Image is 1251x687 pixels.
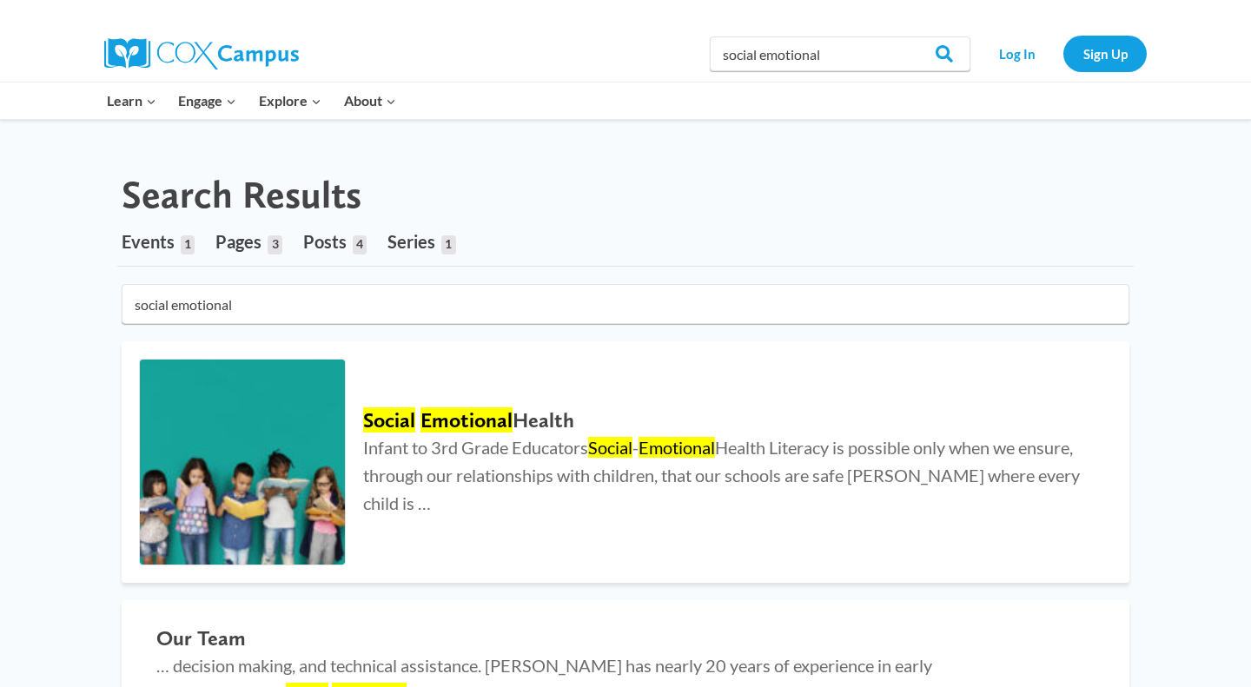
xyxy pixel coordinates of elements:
span: Explore [259,89,321,112]
a: Posts4 [303,217,367,266]
span: 4 [353,235,367,254]
mark: Emotional [420,407,513,433]
input: Search Cox Campus [710,36,970,71]
nav: Secondary Navigation [979,36,1147,71]
h2: Our Team [156,626,1095,651]
a: Events1 [122,217,195,266]
a: Social Emotional Health Social EmotionalHealth Infant to 3rd Grade EducatorsSocial-EmotionalHealt... [122,341,1129,583]
span: Series [387,231,435,252]
a: Pages3 [215,217,281,266]
span: 1 [181,235,195,254]
span: Events [122,231,175,252]
a: Series1 [387,217,455,266]
img: Social Emotional Health [140,360,345,565]
span: 1 [441,235,455,254]
img: Cox Campus [104,38,299,69]
h2: Health [363,408,1095,433]
input: Search for... [122,284,1129,324]
span: Engage [178,89,236,112]
h1: Search Results [122,172,361,218]
span: Learn [107,89,156,112]
nav: Primary Navigation [96,83,407,119]
span: Posts [303,231,347,252]
span: 3 [268,235,281,254]
span: Infant to 3rd Grade Educators - Health Literacy is possible only when we ensure, through our rela... [363,437,1080,513]
mark: Emotional [639,437,715,458]
span: About [344,89,396,112]
a: Sign Up [1063,36,1147,71]
a: Log In [979,36,1055,71]
mark: Social [363,407,415,433]
span: Pages [215,231,261,252]
mark: Social [588,437,632,458]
